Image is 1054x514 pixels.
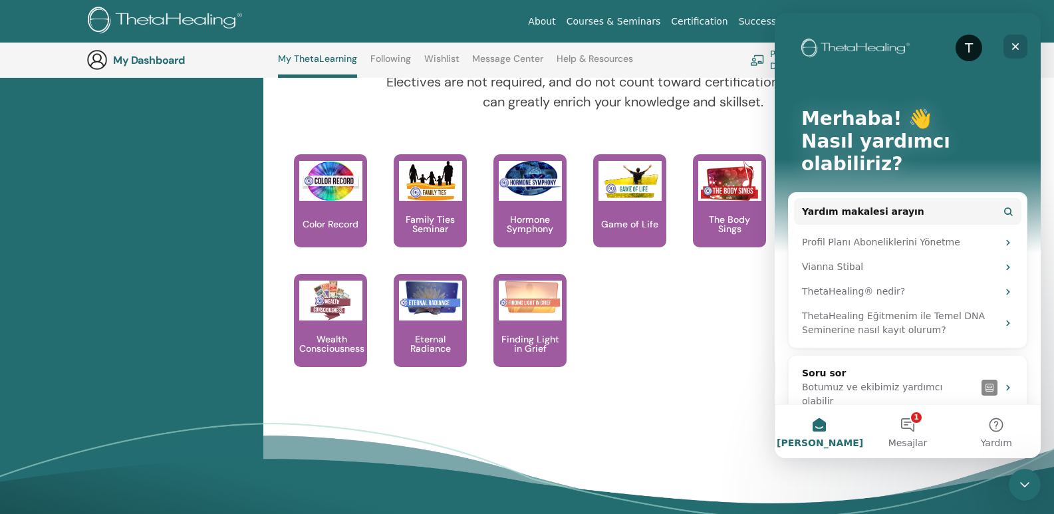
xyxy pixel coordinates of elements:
[113,54,246,66] h3: My Dashboard
[593,154,666,274] a: Game of Life Game of Life
[493,154,567,274] a: Hormone Symphony Hormone Symphony
[299,161,362,201] img: Color Record
[875,9,910,34] a: Store
[86,49,108,70] img: generic-user-icon.jpg
[561,9,666,34] a: Courses & Seminars
[472,53,543,74] a: Message Center
[493,274,567,394] a: Finding Light in Grief Finding Light in Grief
[523,9,561,34] a: About
[733,9,817,34] a: Success Stories
[499,281,562,316] img: Finding Light in Grief
[750,55,765,65] img: chalkboard-teacher.svg
[693,154,766,274] a: The Body Sings The Body Sings
[294,334,370,353] p: Wealth Consciousness
[294,154,367,274] a: Color Record Color Record
[377,72,869,112] p: Electives are not required, and do not count toward certification, though they can greatly enrich...
[399,281,462,316] img: Eternal Radiance
[598,161,662,201] img: Game of Life
[666,9,733,34] a: Certification
[399,161,462,201] img: Family Ties Seminar
[693,215,766,233] p: The Body Sings
[493,215,567,233] p: Hormone Symphony
[394,334,467,353] p: Eternal Radiance
[394,274,467,394] a: Eternal Radiance Eternal Radiance
[278,53,357,78] a: My ThetaLearning
[750,45,862,74] a: Practitioner Dashboard
[394,154,467,274] a: Family Ties Seminar Family Ties Seminar
[297,219,364,229] p: Color Record
[596,219,664,229] p: Game of Life
[698,161,761,201] img: The Body Sings
[817,9,875,34] a: Resources
[493,334,567,353] p: Finding Light in Grief
[370,53,411,74] a: Following
[299,281,362,321] img: Wealth Consciousness
[424,53,460,74] a: Wishlist
[499,161,562,196] img: Hormone Symphony
[557,53,633,74] a: Help & Resources
[88,7,247,37] img: logo.png
[775,13,1041,458] iframe: Intercom live chat
[294,274,367,394] a: Wealth Consciousness Wealth Consciousness
[1009,469,1041,501] iframe: Intercom live chat
[394,215,467,233] p: Family Ties Seminar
